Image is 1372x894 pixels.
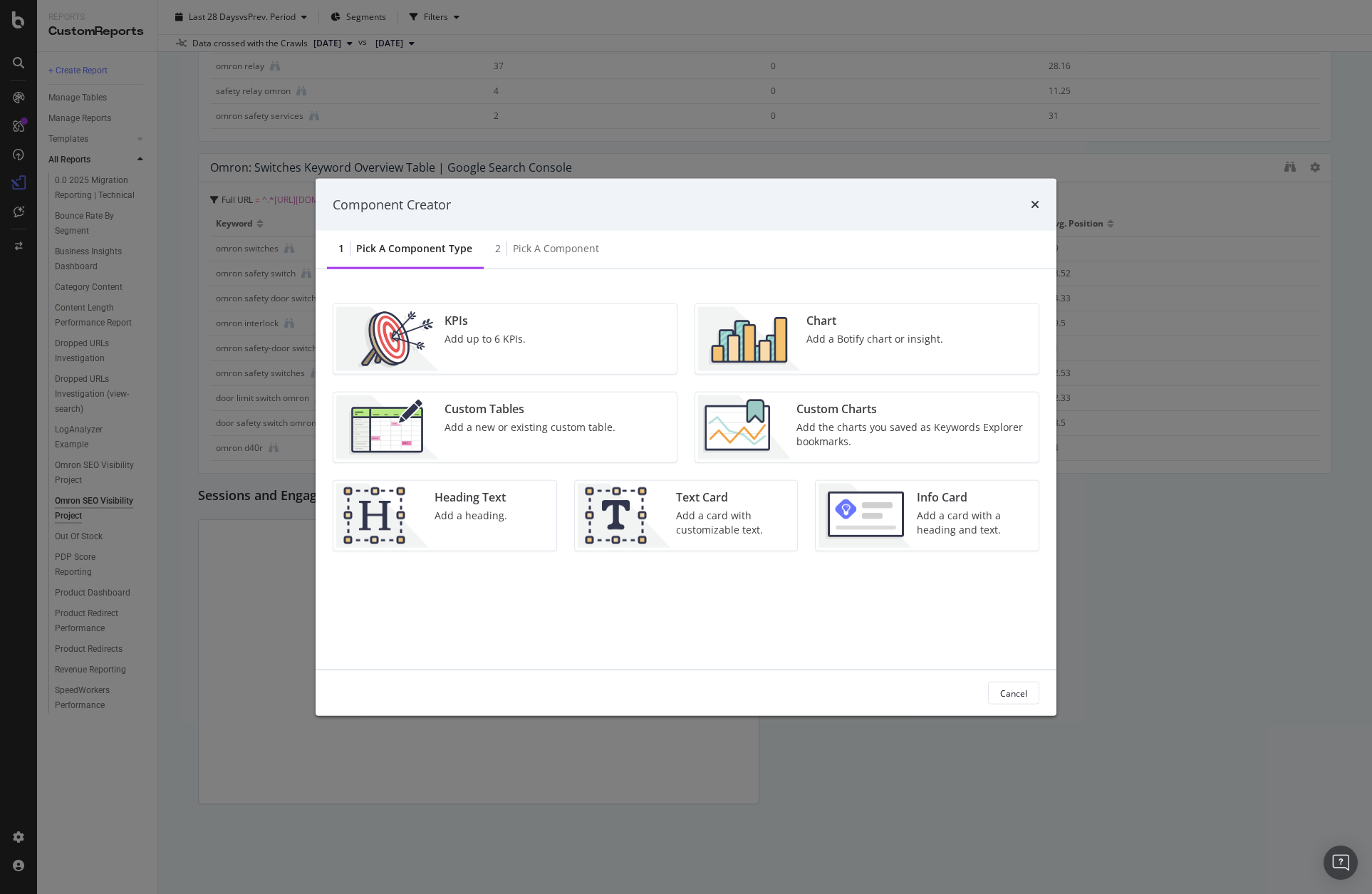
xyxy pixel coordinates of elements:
[316,178,1056,716] div: modal
[796,401,1030,417] div: Custom Charts
[676,489,789,506] div: Text Card
[445,332,526,346] div: Add up to 6 KPIs.
[513,241,599,256] div: Pick a Component
[495,241,501,256] div: 2
[578,484,670,548] img: CIPqJSrR.png
[336,307,439,371] img: __UUOcd1.png
[796,420,1030,449] div: Add the charts you saved as Keywords Explorer bookmarks.
[356,241,472,256] div: Pick a Component type
[698,307,801,371] img: BHjNRGjj.png
[445,313,526,329] div: KPIs
[338,241,344,256] div: 1
[917,509,1030,537] div: Add a card with a heading and text.
[698,395,791,459] img: Chdk0Fza.png
[806,313,943,329] div: Chart
[1324,846,1358,880] div: Open Intercom Messenger
[445,401,615,417] div: Custom Tables
[336,484,429,548] img: CtJ9-kHf.png
[336,395,439,459] img: CzM_nd8v.png
[917,489,1030,506] div: Info Card
[435,509,507,523] div: Add a heading.
[818,484,911,548] img: 9fcGIRyhgxRLRpur6FCk681sBQ4rDmX99LnU5EkywwAAAAAElFTkSuQmCC
[806,332,943,346] div: Add a Botify chart or insight.
[1000,687,1027,699] div: Cancel
[445,420,615,435] div: Add a new or existing custom table.
[435,489,507,506] div: Heading Text
[988,682,1039,705] button: Cancel
[333,195,451,214] div: Component Creator
[1031,195,1039,214] div: times
[676,509,789,537] div: Add a card with customizable text.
